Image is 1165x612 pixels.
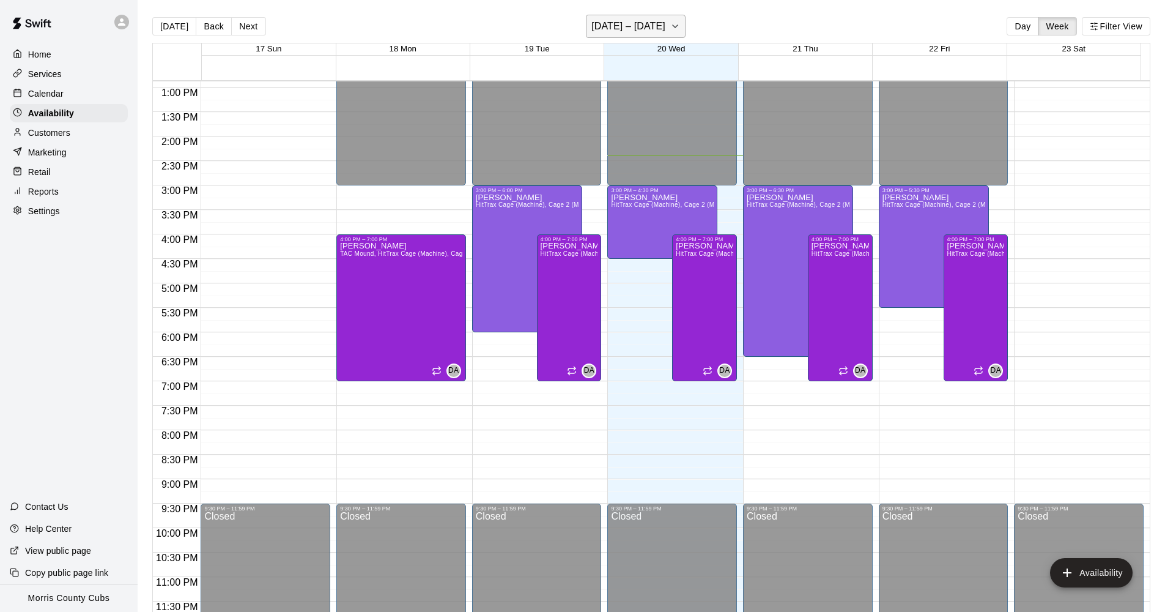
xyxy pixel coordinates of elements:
span: 10:00 PM [153,528,201,539]
a: Settings [10,202,128,220]
a: Marketing [10,143,128,162]
span: 18 Mon [390,44,416,53]
a: Home [10,45,128,64]
span: DA [448,365,459,377]
button: 19 Tue [525,44,550,53]
span: 2:30 PM [158,161,201,171]
span: HitTrax Cage (Machine), Cage 2 (Machine), Cage 3 (Machine), Cage 4 (Machine), Cage 5 , Lesson Cag... [476,201,906,208]
div: 9:30 PM – 11:59 PM [340,506,462,512]
p: Availability [28,107,74,119]
div: 4:00 PM – 7:00 PM [947,236,1005,242]
span: 6:30 PM [158,357,201,367]
div: 9:30 PM – 11:59 PM [204,506,327,512]
a: Services [10,65,128,83]
div: 4:00 PM – 7:00 PM [812,236,869,242]
p: Settings [28,205,60,217]
div: 3:00 PM – 6:30 PM [747,187,849,193]
p: Customers [28,127,70,139]
span: 11:30 PM [153,602,201,612]
div: 4:00 PM – 7:00 PM: Available [808,234,873,381]
span: 1:30 PM [158,112,201,122]
span: 4:30 PM [158,259,201,269]
span: DA [991,365,1001,377]
a: Retail [10,163,128,181]
p: Help Center [25,523,72,535]
span: 10:30 PM [153,553,201,563]
span: DA [855,365,865,377]
span: 5:30 PM [158,308,201,318]
div: 4:00 PM – 7:00 PM [541,236,598,242]
span: HitTrax Cage (Machine), Cage 2 (Machine), Cage 3 (Machine), Cage 4 (Machine), Cage 5 , Lesson Cag... [812,250,1154,257]
span: Recurring availability [838,366,848,376]
span: 7:00 PM [158,381,201,392]
button: Day [1007,17,1038,35]
span: Recurring availability [703,366,712,376]
div: 4:00 PM – 7:00 PM: Available [537,234,602,381]
button: [DATE] – [DATE] [586,15,686,38]
div: 4:00 PM – 7:00 PM: Available [336,234,466,381]
span: Recurring availability [567,366,577,376]
span: 7:30 PM [158,406,201,416]
button: add [1050,558,1133,588]
p: View public page [25,545,91,557]
button: 23 Sat [1062,44,1086,53]
button: 17 Sun [256,44,281,53]
button: 21 Thu [793,44,818,53]
button: Back [196,17,232,35]
span: 1:00 PM [158,88,201,98]
a: Calendar [10,84,128,103]
div: 4:00 PM – 7:00 PM [340,236,462,242]
div: 3:00 PM – 6:30 PM: Available [743,185,853,357]
button: [DATE] [152,17,196,35]
span: 8:30 PM [158,455,201,465]
div: Dustin Arena [988,364,1003,378]
div: 3:00 PM – 6:00 PM [476,187,579,193]
div: 3:00 PM – 4:30 PM: Available [607,185,717,259]
span: 6:00 PM [158,332,201,343]
p: Contact Us [25,501,68,513]
div: Dustin Arena [446,364,461,378]
p: Home [28,48,51,61]
span: Recurring availability [974,366,983,376]
span: 5:00 PM [158,283,201,294]
p: Retail [28,166,51,178]
span: 2:00 PM [158,136,201,147]
div: 4:00 PM – 7:00 PM: Available [944,234,1008,381]
span: HitTrax Cage (Machine), Cage 2 (Machine), Cage 3 (Machine), Cage 4 (Machine), Cage 5 , Lesson Cag... [541,250,883,257]
button: 22 Fri [929,44,950,53]
p: Morris County Cubs [28,592,110,605]
span: DA [584,365,594,377]
span: 9:00 PM [158,479,201,490]
h6: [DATE] – [DATE] [591,18,665,35]
div: 9:30 PM – 11:59 PM [476,506,598,512]
span: HitTrax Cage (Machine), Cage 2 (Machine), Cage 3 (Machine), Cage 4 (Machine), Cage 5 , Lesson Cag... [611,201,1041,208]
p: Reports [28,185,59,198]
div: 9:30 PM – 11:59 PM [747,506,869,512]
div: Dustin Arena [853,364,868,378]
span: 11:00 PM [153,577,201,588]
button: Next [231,17,265,35]
p: Marketing [28,146,67,159]
button: 20 Wed [657,44,686,53]
span: 3:00 PM [158,185,201,196]
div: Dustin Arena [582,364,596,378]
div: Availability [10,104,128,122]
span: 4:00 PM [158,234,201,245]
div: 3:00 PM – 5:30 PM [882,187,985,193]
span: Recurring availability [432,366,442,376]
a: Customers [10,124,128,142]
div: 9:30 PM – 11:59 PM [1018,506,1140,512]
button: Week [1038,17,1077,35]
